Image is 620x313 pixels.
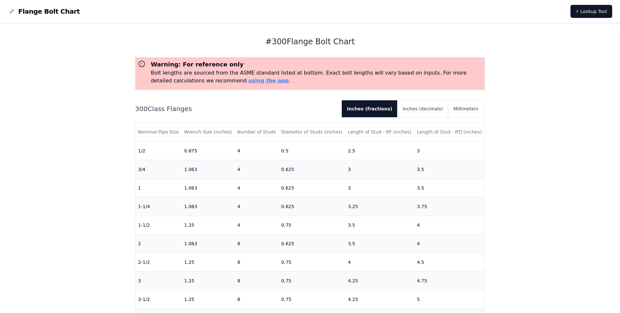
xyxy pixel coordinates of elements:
[414,197,485,216] td: 3.75
[279,123,345,141] th: Diameter of Studs (inches)
[414,141,485,160] td: 3
[448,100,483,117] button: Millimeters
[279,197,345,216] td: 0.625
[342,100,397,117] button: Inches (fractions)
[414,271,485,290] td: 4.75
[345,141,414,160] td: 2.5
[279,160,345,178] td: 0.625
[345,216,414,234] td: 3.5
[181,123,235,141] th: Wrench Size (inches)
[235,290,279,308] td: 8
[181,234,235,253] td: 1.063
[279,141,345,160] td: 0.5
[279,178,345,197] td: 0.625
[414,178,485,197] td: 3.5
[414,216,485,234] td: 4
[235,197,279,216] td: 4
[397,100,448,117] button: Inches (decimals)
[136,160,182,178] td: 3/4
[345,123,414,141] th: Length of Stud - RF (inches)
[279,234,345,253] td: 0.625
[136,271,182,290] td: 3
[279,290,345,308] td: 0.75
[181,253,235,271] td: 1.25
[414,160,485,178] td: 3.5
[414,123,485,141] th: Length of Stud - RTJ (inches)
[235,160,279,178] td: 4
[279,271,345,290] td: 0.75
[414,290,485,308] td: 5
[345,290,414,308] td: 4.25
[136,141,182,160] td: 1/2
[235,253,279,271] td: 8
[181,178,235,197] td: 1.063
[181,160,235,178] td: 1.063
[414,253,485,271] td: 4.5
[570,5,612,18] a: ⚡ Lookup Tool
[345,197,414,216] td: 3.25
[135,36,485,47] h1: # 300 Flange Bolt Chart
[235,271,279,290] td: 8
[136,216,182,234] td: 1-1/2
[136,197,182,216] td: 1-1/4
[279,216,345,234] td: 0.75
[235,141,279,160] td: 4
[8,7,80,16] a: Flange Bolt Chart LogoFlange Bolt Chart
[136,253,182,271] td: 2-1/2
[181,271,235,290] td: 1.25
[18,7,80,16] span: Flange Bolt Chart
[136,178,182,197] td: 1
[181,290,235,308] td: 1.25
[279,253,345,271] td: 0.75
[345,271,414,290] td: 4.25
[181,197,235,216] td: 1.063
[345,234,414,253] td: 3.5
[136,123,182,141] th: Nominal Pipe Size
[135,104,337,113] h2: 300 Class Flanges
[136,234,182,253] td: 2
[345,253,414,271] td: 4
[8,7,16,15] img: Flange Bolt Chart Logo
[151,60,483,69] h3: Warning: For reference only
[235,123,279,141] th: Number of Studs
[235,178,279,197] td: 4
[235,216,279,234] td: 4
[345,160,414,178] td: 3
[345,178,414,197] td: 3
[181,216,235,234] td: 1.25
[151,69,483,85] p: Bolt lengths are sourced from the ASME standard listed at bottom. Exact bolt lengths will vary ba...
[181,141,235,160] td: 0.875
[235,234,279,253] td: 8
[136,290,182,308] td: 3-1/2
[414,234,485,253] td: 4
[248,78,289,84] a: using the app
